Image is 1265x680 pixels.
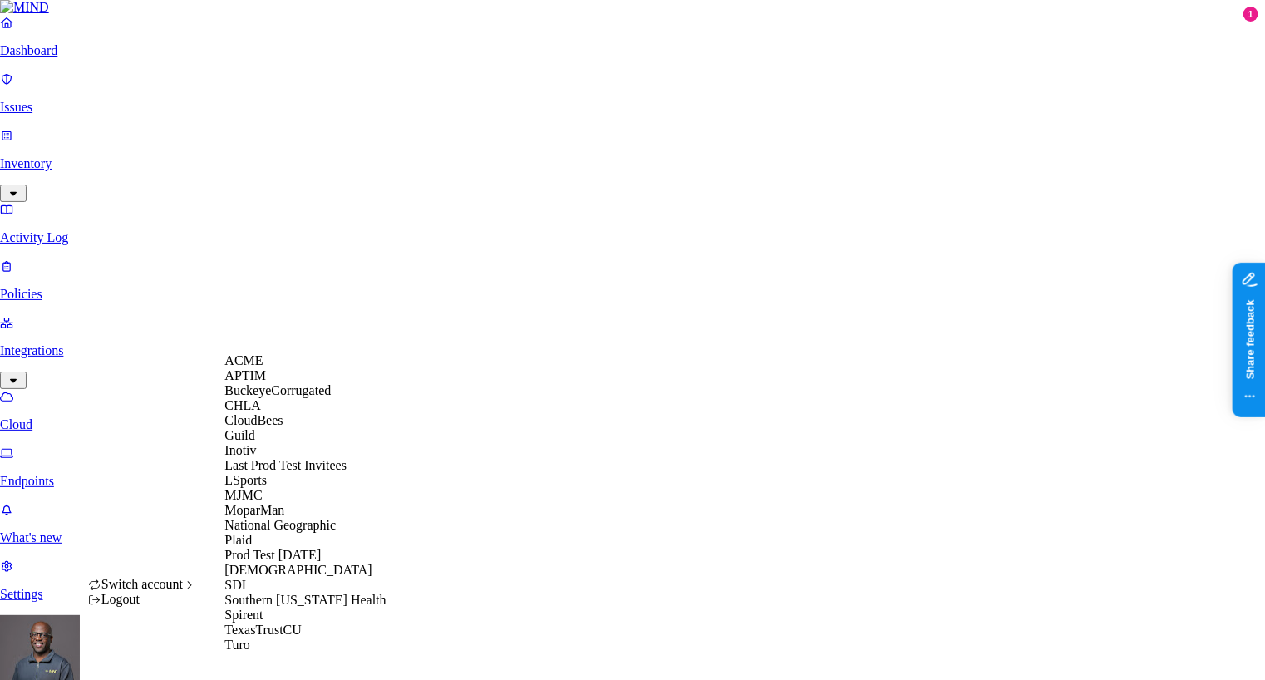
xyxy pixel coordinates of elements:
span: National Geographic [224,518,336,532]
div: Logout [88,592,197,607]
span: Turo [224,638,250,652]
span: MJMC [224,488,262,502]
span: Inotiv [224,443,256,457]
span: Last Prod Test Invitees [224,458,347,472]
span: SDI [224,578,246,592]
span: ACME [224,353,263,367]
span: CloudBees [224,413,283,427]
span: APTIM [224,368,266,382]
span: Guild [224,428,254,442]
span: BuckeyeCorrugated [224,383,331,397]
span: CHLA [224,398,261,412]
span: MoparMan [224,503,284,517]
span: [DEMOGRAPHIC_DATA] [224,563,372,577]
span: LSports [224,473,267,487]
span: Spirent [224,608,263,622]
span: Southern [US_STATE] Health [224,593,386,607]
span: TexasTrustCU [224,623,302,637]
span: Plaid [224,533,252,547]
span: Prod Test [DATE] [224,548,321,562]
span: Switch account [101,577,183,591]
